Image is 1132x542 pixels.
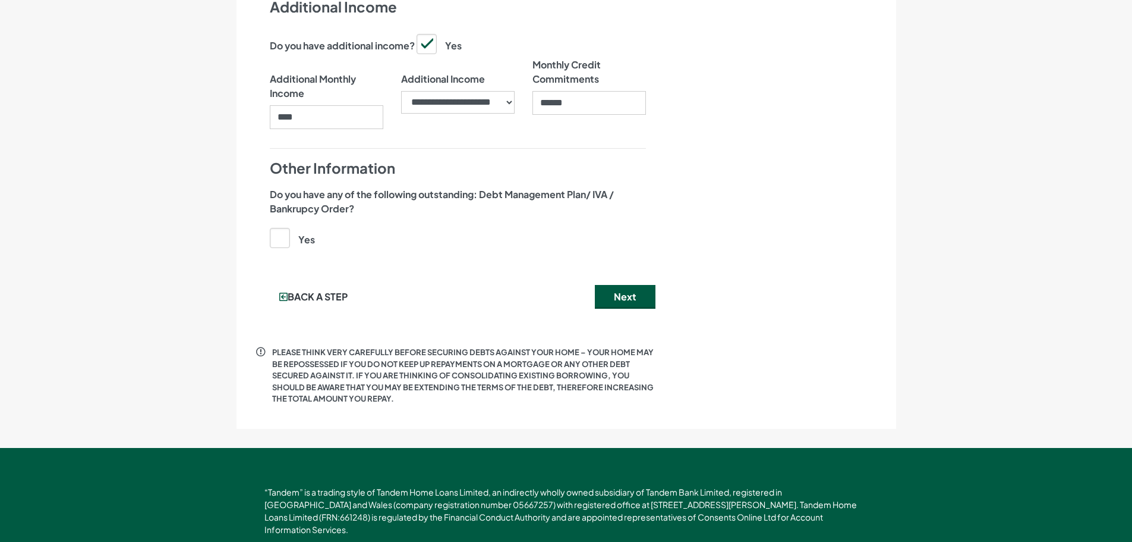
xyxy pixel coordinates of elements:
[270,228,315,247] label: Yes
[595,285,655,309] button: Next
[532,58,646,86] label: Monthly Credit Commitments
[260,285,367,309] button: Back a step
[270,187,646,216] label: Do you have any of the following outstanding: Debt Management Plan/ IVA / Bankrupcy Order?
[401,58,485,86] label: Additional Income
[270,58,383,101] label: Additional Monthly Income
[272,347,655,405] p: PLEASE THINK VERY CAREFULLY BEFORE SECURING DEBTS AGAINST YOUR HOME – YOUR HOME MAY BE REPOSSESSE...
[417,34,462,53] label: Yes
[264,486,868,536] p: “Tandem” is a trading style of Tandem Home Loans Limited, an indirectly wholly owned subsidiary o...
[270,158,646,178] h4: Other Information
[270,39,415,53] label: Do you have additional income?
